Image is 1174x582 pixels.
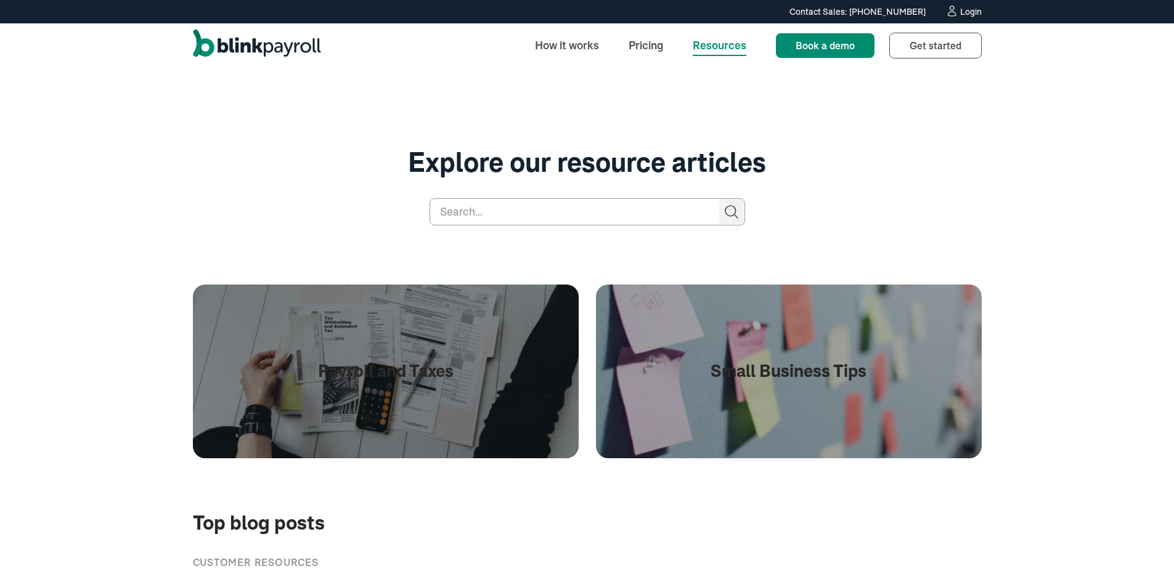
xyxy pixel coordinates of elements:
a: Book a demo [776,33,874,58]
span: Book a demo [796,39,855,52]
div: customer resources [193,555,982,570]
a: Get started [889,33,982,59]
a: Pricing [619,32,673,59]
input: Search [719,200,744,224]
h1: Explore our resource articles [193,147,982,179]
a: How it works [525,32,609,59]
input: Search… [430,198,745,225]
h1: Small Business Tips [711,361,866,382]
div: Login [960,7,982,16]
h1: Payroll and Taxes [318,361,454,382]
h2: Top blog posts [193,512,982,535]
a: Resources [683,32,756,59]
a: Payroll and Taxes [193,285,579,458]
div: Contact Sales: [PHONE_NUMBER] [789,6,926,18]
span: Get started [910,39,961,52]
a: Login [945,5,982,18]
a: Small Business Tips [596,285,982,458]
